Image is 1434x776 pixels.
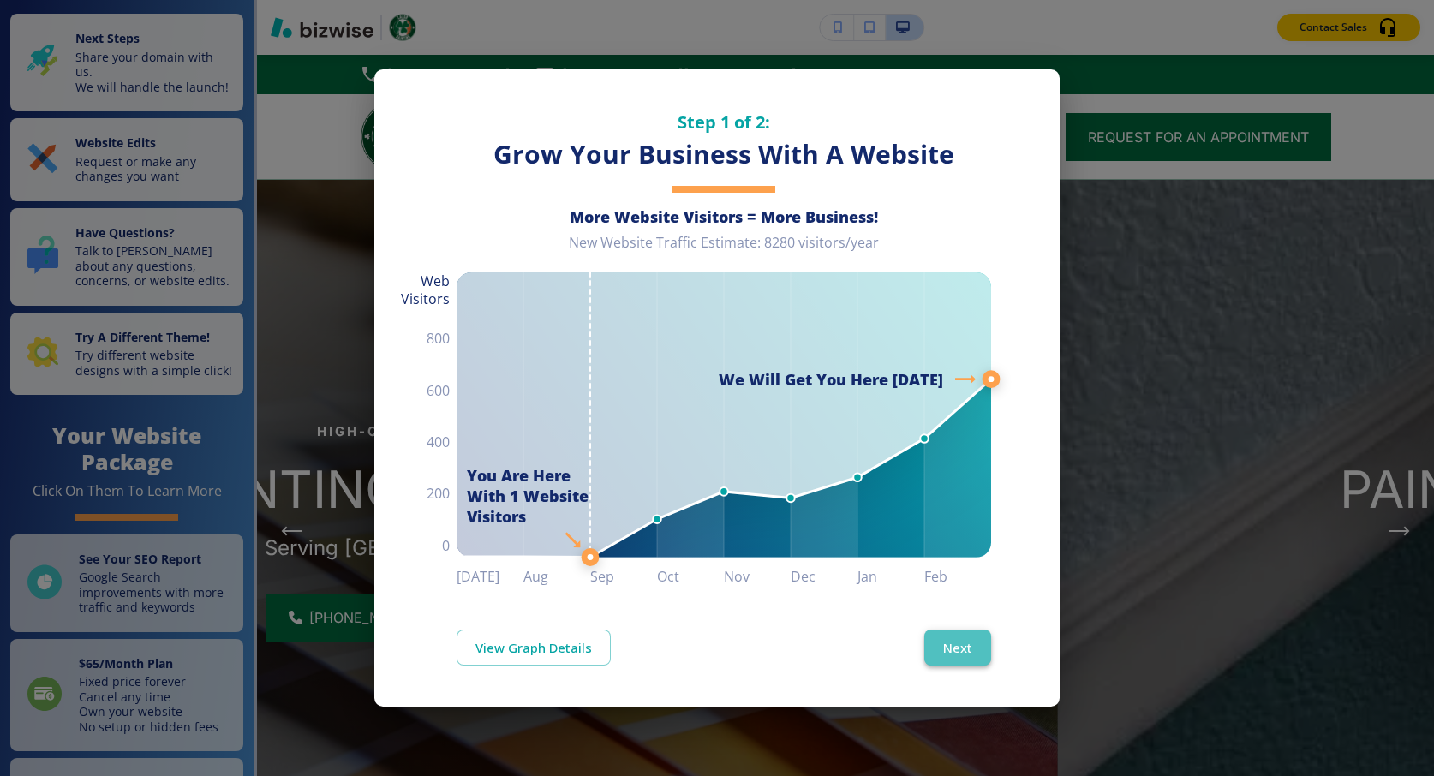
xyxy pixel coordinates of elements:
[457,564,523,588] h6: [DATE]
[724,564,791,588] h6: Nov
[457,630,611,666] a: View Graph Details
[791,564,857,588] h6: Dec
[657,564,724,588] h6: Oct
[457,206,991,227] h6: More Website Visitors = More Business!
[924,630,991,666] button: Next
[457,234,991,266] div: New Website Traffic Estimate: 8280 visitors/year
[924,564,991,588] h6: Feb
[523,564,590,588] h6: Aug
[590,564,657,588] h6: Sep
[457,137,991,172] h3: Grow Your Business With A Website
[857,564,924,588] h6: Jan
[457,110,991,134] h5: Step 1 of 2:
